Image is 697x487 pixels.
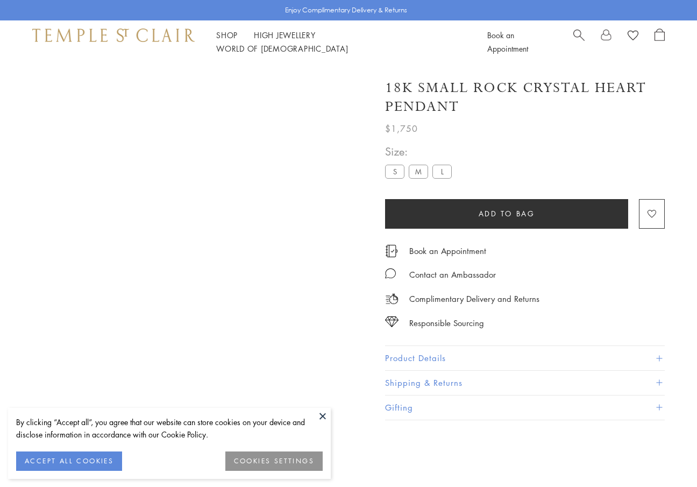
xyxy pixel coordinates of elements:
img: icon_delivery.svg [385,292,399,306]
img: Temple St. Clair [32,29,195,41]
a: Open Shopping Bag [655,29,665,55]
a: ShopShop [216,30,238,40]
label: S [385,165,404,178]
img: icon_appointment.svg [385,245,398,257]
img: icon_sourcing.svg [385,316,399,327]
div: Responsible Sourcing [409,316,484,330]
span: Add to bag [479,208,535,220]
a: Book an Appointment [409,245,486,257]
span: Size: [385,143,456,160]
a: Search [573,29,585,55]
button: Add to bag [385,199,628,229]
h1: 18K Small Rock Crystal Heart Pendant [385,79,665,116]
button: Shipping & Returns [385,371,665,395]
a: View Wishlist [628,29,638,45]
p: Complimentary Delivery and Returns [409,292,539,306]
label: M [409,165,428,178]
label: L [432,165,452,178]
p: Enjoy Complimentary Delivery & Returns [285,5,407,16]
button: ACCEPT ALL COOKIES [16,451,122,471]
a: World of [DEMOGRAPHIC_DATA]World of [DEMOGRAPHIC_DATA] [216,43,348,54]
div: By clicking “Accept all”, you agree that our website can store cookies on your device and disclos... [16,416,323,441]
img: MessageIcon-01_2.svg [385,268,396,279]
span: $1,750 [385,122,418,136]
button: Product Details [385,346,665,370]
nav: Main navigation [216,29,463,55]
button: Gifting [385,396,665,420]
div: Contact an Ambassador [409,268,496,281]
button: COOKIES SETTINGS [225,451,323,471]
a: High JewelleryHigh Jewellery [254,30,316,40]
a: Book an Appointment [487,30,528,54]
